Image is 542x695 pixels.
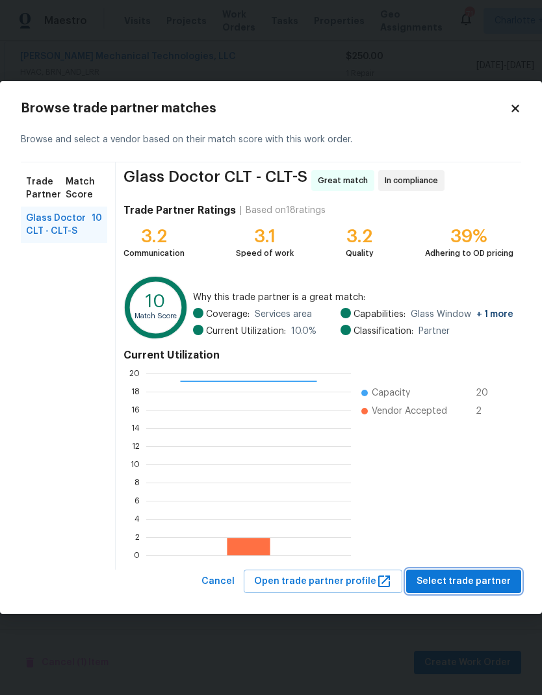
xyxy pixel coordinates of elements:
text: 4 [135,514,140,522]
h4: Trade Partner Ratings [123,204,236,217]
text: 2 [135,533,140,540]
div: Quality [346,247,374,260]
span: Why this trade partner is a great match: [193,291,513,304]
span: Glass Doctor CLT - CLT-S [123,170,307,191]
span: Classification: [354,325,413,338]
span: Cancel [201,574,235,590]
span: 10.0 % [291,325,316,338]
span: Great match [318,174,373,187]
text: 14 [131,423,140,431]
span: Partner [419,325,450,338]
div: 3.1 [236,230,294,243]
div: Speed of work [236,247,294,260]
div: | [236,204,246,217]
text: 20 [129,369,140,377]
span: Current Utilization: [206,325,286,338]
text: 16 [131,405,140,413]
text: 10 [146,293,165,310]
text: 8 [135,478,140,486]
span: Match Score [66,175,102,201]
div: 39% [425,230,513,243]
span: Capabilities: [354,308,406,321]
span: Glass Doctor CLT - CLT-S [26,212,92,238]
span: In compliance [385,174,443,187]
span: 10 [92,212,102,238]
h4: Current Utilization [123,349,513,362]
span: + 1 more [476,310,513,319]
span: 2 [476,405,497,418]
span: Services area [255,308,312,321]
h2: Browse trade partner matches [21,102,510,115]
span: Select trade partner [417,574,511,590]
div: Browse and select a vendor based on their match score with this work order. [21,118,521,162]
button: Select trade partner [406,570,521,594]
button: Open trade partner profile [244,570,402,594]
div: 3.2 [346,230,374,243]
span: Open trade partner profile [254,574,392,590]
div: Communication [123,247,185,260]
span: Glass Window [411,308,513,321]
button: Cancel [196,570,240,594]
div: 3.2 [123,230,185,243]
span: Coverage: [206,308,250,321]
text: Match Score [135,312,177,320]
div: Adhering to OD pricing [425,247,513,260]
text: 10 [131,460,140,468]
span: Trade Partner [26,175,66,201]
text: 12 [132,442,140,449]
text: 18 [131,387,140,395]
div: Based on 18 ratings [246,204,326,217]
span: Capacity [372,386,410,399]
text: 0 [134,551,140,559]
span: 20 [476,386,497,399]
text: 6 [135,496,140,504]
span: Vendor Accepted [372,405,447,418]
